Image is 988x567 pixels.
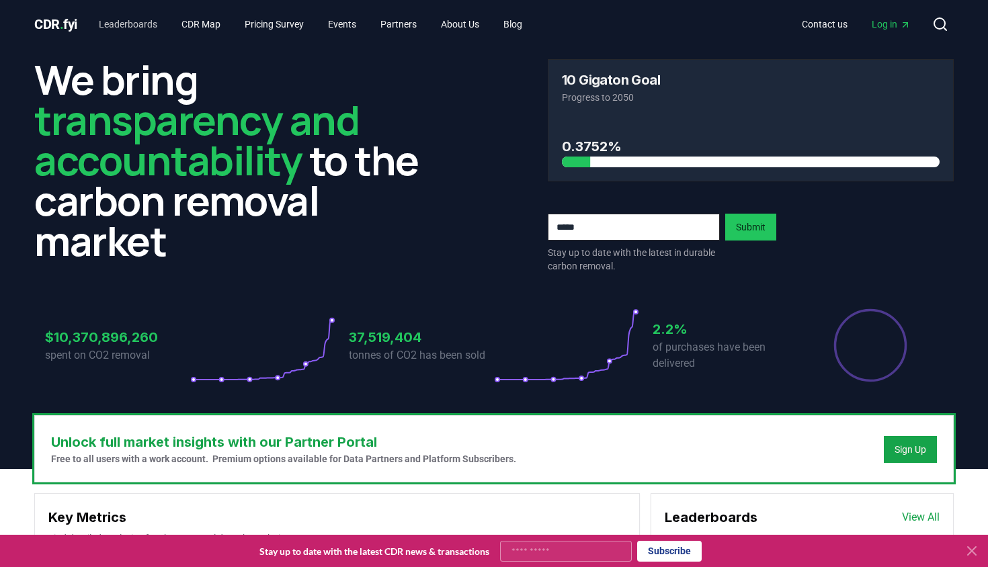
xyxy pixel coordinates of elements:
[725,214,776,241] button: Submit
[872,17,911,31] span: Log in
[171,12,231,36] a: CDR Map
[60,16,64,32] span: .
[45,327,190,347] h3: $10,370,896,260
[905,533,940,547] button: Services
[791,12,921,36] nav: Main
[548,246,720,273] p: Stay up to date with the latest in durable carbon removal.
[780,533,828,547] button: Purchasers
[349,347,494,363] p: tonnes of CO2 has been sold
[562,136,940,157] h3: 0.3752%
[665,533,703,547] button: Suppliers
[653,319,798,339] h3: 2.2%
[833,308,908,383] div: Percentage of sales delivered
[665,507,757,527] h3: Leaderboards
[34,92,359,187] span: transparency and accountability
[45,347,190,363] p: spent on CO2 removal
[88,12,168,36] a: Leaderboards
[895,443,926,456] a: Sign Up
[349,327,494,347] h3: 37,519,404
[34,15,77,34] a: CDR.fyi
[562,73,660,87] h3: 10 Gigaton Goal
[430,12,490,36] a: About Us
[317,12,367,36] a: Events
[48,531,626,545] p: Find detailed analysis of carbon removal data through time.
[493,12,533,36] a: Blog
[34,59,440,261] h2: We bring to the carbon removal market
[791,12,858,36] a: Contact us
[370,12,427,36] a: Partners
[653,339,798,372] p: of purchases have been delivered
[51,432,516,452] h3: Unlock full market insights with our Partner Portal
[88,12,533,36] nav: Main
[902,509,940,525] a: View All
[884,436,937,463] button: Sign Up
[48,507,626,527] h3: Key Metrics
[861,12,921,36] a: Log in
[562,91,940,104] p: Progress to 2050
[34,16,77,32] span: CDR fyi
[51,452,516,466] p: Free to all users with a work account. Premium options available for Data Partners and Platform S...
[234,12,315,36] a: Pricing Survey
